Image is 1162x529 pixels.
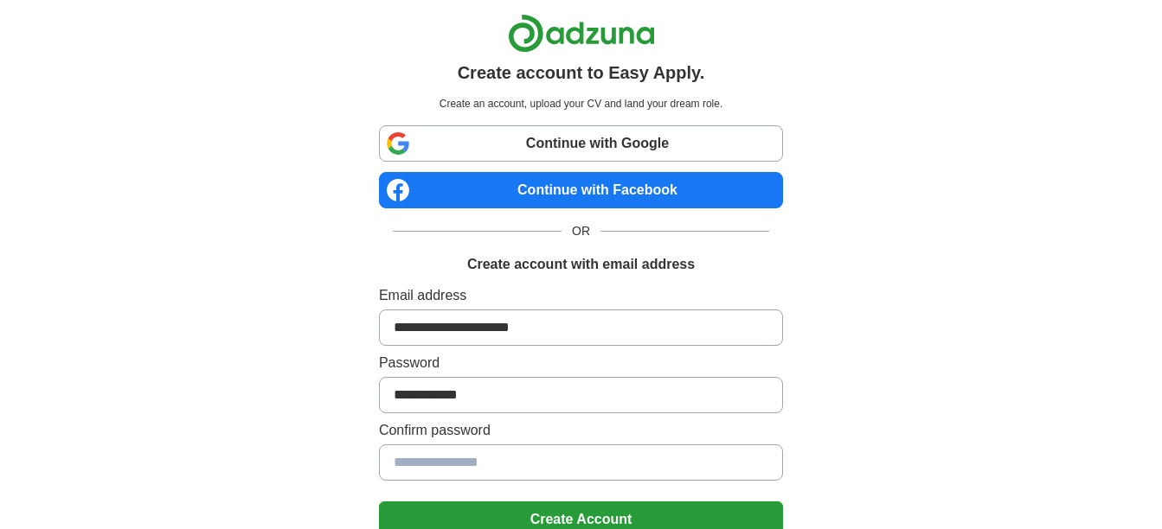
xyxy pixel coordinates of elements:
[467,254,695,275] h1: Create account with email address
[382,96,780,112] p: Create an account, upload your CV and land your dream role.
[508,14,655,53] img: Adzuna logo
[458,60,705,86] h1: Create account to Easy Apply.
[379,125,783,162] a: Continue with Google
[562,222,600,240] span: OR
[379,285,783,306] label: Email address
[379,353,783,373] label: Password
[379,172,783,208] a: Continue with Facebook
[379,420,783,441] label: Confirm password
